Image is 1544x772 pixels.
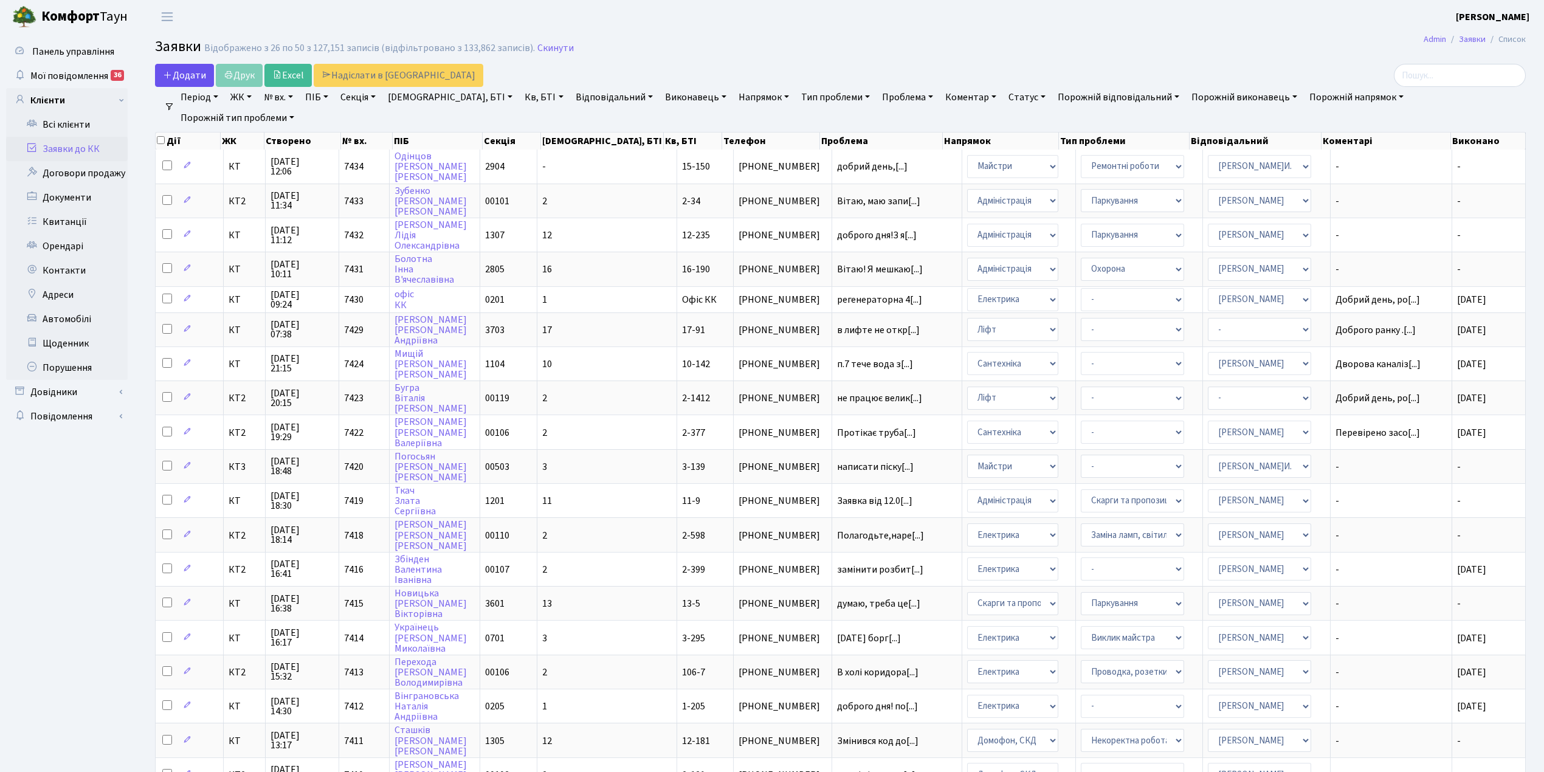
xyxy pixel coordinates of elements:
span: 7420 [344,460,364,474]
span: Заявка від 12.0[...] [837,494,912,508]
span: [DATE] 15:32 [271,662,334,681]
span: - [1335,264,1447,274]
span: 1305 [485,734,505,748]
span: 7431 [344,263,364,276]
a: Проблема [877,87,938,108]
span: КТ2 [229,667,260,677]
span: [DATE] 20:15 [271,388,334,408]
th: Секція [483,133,541,150]
span: 7434 [344,160,364,173]
a: Заявки до КК [6,137,128,161]
span: - [542,160,546,173]
th: Кв, БТІ [664,133,722,150]
a: Порожній тип проблеми [176,108,299,128]
a: [PERSON_NAME][PERSON_NAME]Андріївна [395,313,467,347]
span: КТ2 [229,196,260,206]
th: ПІБ [393,133,483,150]
b: [PERSON_NAME] [1456,10,1529,24]
span: п.7 тече вода з[...] [837,357,913,371]
span: - [1457,195,1461,208]
span: Офіс КК [682,293,717,306]
a: офісКК [395,288,414,312]
span: [DATE] 12:06 [271,157,334,176]
span: 7418 [344,529,364,542]
span: 11-9 [682,494,700,508]
span: [PHONE_NUMBER] [739,736,826,746]
span: - [1457,597,1461,610]
span: [DATE] 07:38 [271,320,334,339]
span: Дворова каналіз[...] [1335,357,1421,371]
span: 1104 [485,357,505,371]
th: № вх. [341,133,393,150]
span: 0205 [485,700,505,713]
span: Мої повідомлення [30,69,108,83]
span: - [1335,599,1447,608]
a: ТкачЗлатаСергіївна [395,484,436,518]
span: Полагодьте,наре[...] [837,529,924,542]
span: - [1457,160,1461,173]
span: [PHONE_NUMBER] [739,428,826,438]
span: КТ [229,295,260,305]
span: 15-150 [682,160,710,173]
span: [PHONE_NUMBER] [739,667,826,677]
span: [PHONE_NUMBER] [739,264,826,274]
span: [DATE] 11:34 [271,191,334,210]
a: Порожній відповідальний [1053,87,1184,108]
span: 2 [542,529,547,542]
span: не працює велик[...] [837,391,922,405]
img: logo.png [12,5,36,29]
span: Таун [41,7,128,27]
span: КТ [229,496,260,506]
a: Договори продажу [6,161,128,185]
span: 0701 [485,632,505,645]
a: Виконавець [660,87,731,108]
span: 13-5 [682,597,700,610]
a: [PERSON_NAME]ЛідіяОлександрівна [395,218,467,252]
span: 3703 [485,323,505,337]
span: [DATE] 14:30 [271,697,334,716]
span: 11 [542,494,552,508]
span: - [1335,162,1447,171]
span: 17-91 [682,323,705,337]
span: КТ2 [229,428,260,438]
a: Автомобілі [6,307,128,331]
a: Скинути [537,43,574,54]
th: Тип проблеми [1059,133,1190,150]
span: [DATE] [1457,293,1486,306]
span: [DATE] 16:41 [271,559,334,579]
span: 3601 [485,597,505,610]
th: Проблема [820,133,943,150]
span: КТ [229,264,260,274]
li: Список [1486,33,1526,46]
span: Вітаю, маю запи[...] [837,195,920,208]
span: Змінився код до[...] [837,734,918,748]
span: КТ [229,633,260,643]
span: 7423 [344,391,364,405]
a: ПІБ [300,87,333,108]
span: 2 [542,195,547,208]
span: 106-7 [682,666,705,679]
span: 7416 [344,563,364,576]
th: Коментарі [1322,133,1450,150]
span: - [1457,529,1461,542]
b: Комфорт [41,7,100,26]
span: [PHONE_NUMBER] [739,531,826,540]
span: КТ [229,599,260,608]
th: Виконано [1451,133,1526,150]
span: КТ [229,162,260,171]
span: 2 [542,563,547,576]
a: ЖК [226,87,257,108]
span: КТ [229,701,260,711]
a: Довідники [6,380,128,404]
a: [PERSON_NAME][PERSON_NAME][PERSON_NAME] [395,519,467,553]
span: - [1457,460,1461,474]
a: Українець[PERSON_NAME]Миколаївна [395,621,467,655]
span: [DATE] 18:30 [271,491,334,511]
a: Напрямок [734,87,794,108]
span: [DATE] [1457,357,1486,371]
span: [DATE] [1457,426,1486,439]
a: Квитанції [6,210,128,234]
span: 12-181 [682,734,710,748]
span: [DATE] 19:29 [271,422,334,442]
th: Дії [156,133,221,150]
